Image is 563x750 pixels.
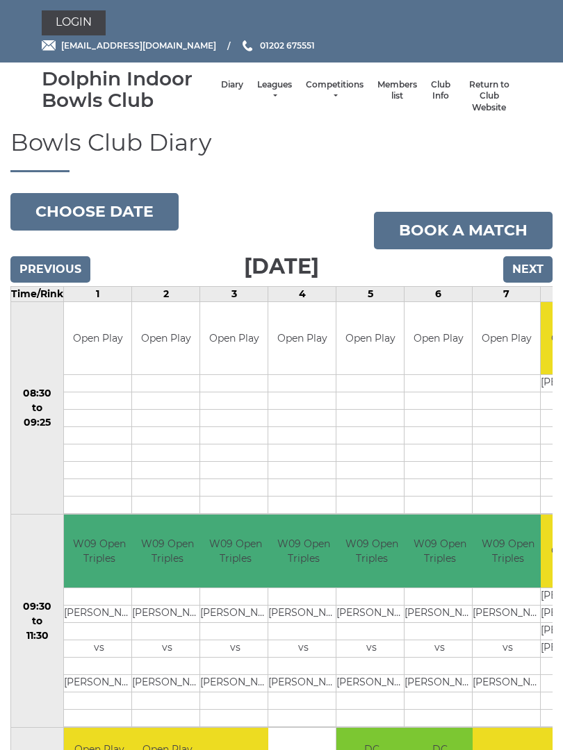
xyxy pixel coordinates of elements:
[336,515,407,587] td: W09 Open Triples
[64,286,132,301] td: 1
[200,286,268,301] td: 3
[336,302,404,375] td: Open Play
[64,302,131,375] td: Open Play
[260,40,315,51] span: 01202 675551
[306,79,364,102] a: Competitions
[405,674,475,692] td: [PERSON_NAME]
[11,515,64,728] td: 09:30 to 11:30
[473,605,543,622] td: [PERSON_NAME]
[132,515,202,587] td: W09 Open Triples
[42,10,106,35] a: Login
[200,640,270,657] td: vs
[405,605,475,622] td: [PERSON_NAME]
[64,640,134,657] td: vs
[10,193,179,231] button: Choose date
[405,515,475,587] td: W09 Open Triples
[257,79,292,102] a: Leagues
[473,640,543,657] td: vs
[200,605,270,622] td: [PERSON_NAME]
[473,286,541,301] td: 7
[132,302,199,375] td: Open Play
[268,640,338,657] td: vs
[377,79,417,102] a: Members list
[268,302,336,375] td: Open Play
[132,674,202,692] td: [PERSON_NAME]
[11,286,64,301] td: Time/Rink
[200,674,270,692] td: [PERSON_NAME]
[10,256,90,283] input: Previous
[374,212,553,249] a: Book a match
[200,302,268,375] td: Open Play
[336,640,407,657] td: vs
[243,40,252,51] img: Phone us
[473,302,540,375] td: Open Play
[61,40,216,51] span: [EMAIL_ADDRESS][DOMAIN_NAME]
[405,640,475,657] td: vs
[132,605,202,622] td: [PERSON_NAME]
[10,130,553,172] h1: Bowls Club Diary
[405,302,472,375] td: Open Play
[64,674,134,692] td: [PERSON_NAME]
[268,515,338,587] td: W09 Open Triples
[336,286,405,301] td: 5
[132,286,200,301] td: 2
[405,286,473,301] td: 6
[268,605,338,622] td: [PERSON_NAME]
[503,256,553,283] input: Next
[473,674,543,692] td: [PERSON_NAME]
[473,515,543,587] td: W09 Open Triples
[240,39,315,52] a: Phone us 01202 675551
[64,605,134,622] td: [PERSON_NAME]
[464,79,514,114] a: Return to Club Website
[42,40,56,51] img: Email
[336,674,407,692] td: [PERSON_NAME]
[200,515,270,587] td: W09 Open Triples
[221,79,243,91] a: Diary
[132,640,202,657] td: vs
[268,674,338,692] td: [PERSON_NAME]
[11,301,64,515] td: 08:30 to 09:25
[431,79,450,102] a: Club Info
[64,515,134,587] td: W09 Open Triples
[42,39,216,52] a: Email [EMAIL_ADDRESS][DOMAIN_NAME]
[268,286,336,301] td: 4
[42,68,214,111] div: Dolphin Indoor Bowls Club
[336,605,407,622] td: [PERSON_NAME]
